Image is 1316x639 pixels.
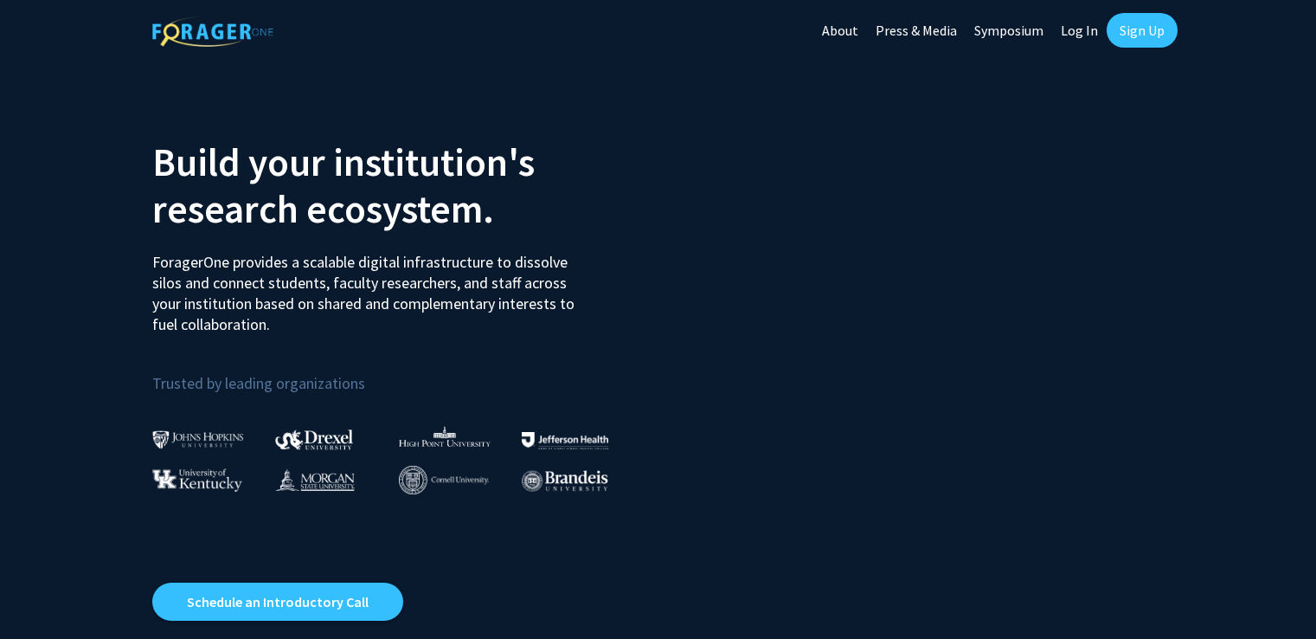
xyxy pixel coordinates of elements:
[522,432,608,449] img: Thomas Jefferson University
[152,430,244,449] img: Johns Hopkins University
[275,468,355,491] img: Morgan State University
[152,16,273,47] img: ForagerOne Logo
[152,139,645,232] h2: Build your institution's research ecosystem.
[1107,13,1178,48] a: Sign Up
[275,429,353,449] img: Drexel University
[152,349,645,397] p: Trusted by leading organizations
[399,466,489,494] img: Cornell University
[522,470,608,492] img: Brandeis University
[399,426,491,447] img: High Point University
[152,583,403,621] a: Opens in a new tab
[152,468,242,492] img: University of Kentucky
[152,239,587,335] p: ForagerOne provides a scalable digital infrastructure to dissolve silos and connect students, fac...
